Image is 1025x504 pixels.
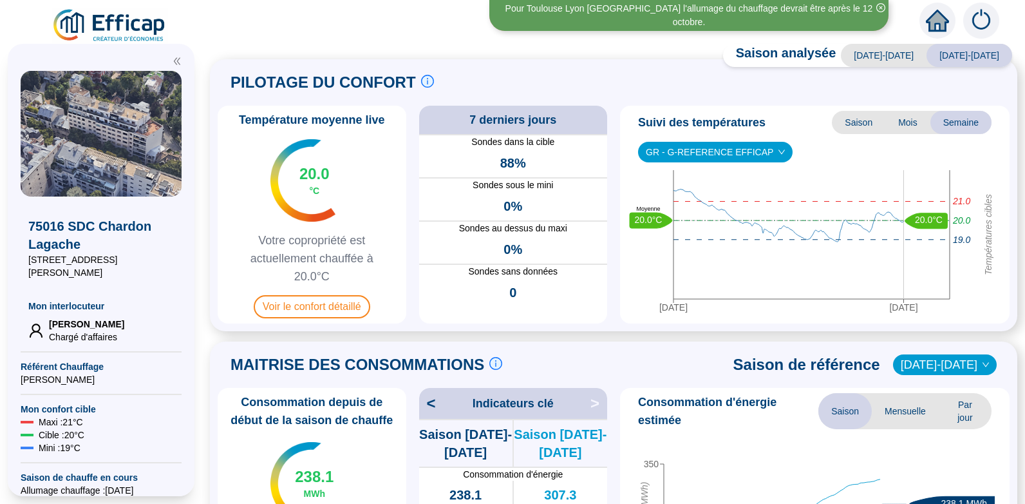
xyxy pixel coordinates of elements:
span: Indicateurs clé [473,394,554,412]
span: Consommation d'énergie [419,468,608,481]
span: Mois [885,111,930,134]
span: Température moyenne live [231,111,393,129]
div: Pour Toulouse Lyon [GEOGRAPHIC_DATA] l'allumage du chauffage devrait être après le 12 octobre. [491,2,887,29]
span: Semaine [930,111,992,134]
span: Maxi : 21 °C [39,416,83,429]
span: down [778,148,785,156]
tspan: 20.0 [952,215,970,226]
span: [PERSON_NAME] [21,373,182,386]
span: Chargé d'affaires [49,331,124,344]
img: indicateur températures [270,139,335,222]
span: Saison de chauffe en cours [21,471,182,484]
span: Saison [DATE]-[DATE] [419,425,512,461]
span: < [419,393,436,414]
span: °C [309,184,319,197]
span: 0% [503,197,522,215]
span: Saison [832,111,885,134]
span: [STREET_ADDRESS][PERSON_NAME] [28,253,174,279]
span: Référent Chauffage [21,360,182,373]
span: Saison [DATE]-[DATE] [514,425,607,461]
span: MAITRISE DES CONSOMMATIONS [230,354,484,375]
text: Moyenne [636,206,660,212]
span: 2019-2020 [901,355,989,374]
span: Consommation depuis de début de la saison de chauffe [223,393,401,429]
span: double-left [173,57,182,66]
span: Mon interlocuteur [28,300,174,313]
text: 20.0°C [915,215,943,226]
span: 307.3 [544,486,576,504]
span: 238.1 [295,467,334,487]
tspan: 350 [644,459,659,469]
span: Consommation d'énergie estimée [638,393,818,429]
span: > [590,393,607,414]
span: 238.1 [449,486,482,504]
text: 20.0°C [635,215,663,225]
span: Cible : 20 °C [39,429,84,441]
span: Votre copropriété est actuellement chauffée à 20.0°C [223,231,401,286]
tspan: [DATE] [659,302,688,313]
tspan: Températures cibles [983,194,993,275]
tspan: [DATE] [889,302,917,313]
span: PILOTAGE DU CONFORT [230,72,416,93]
span: 20.0 [299,164,330,184]
span: Suivi des températures [638,113,766,131]
span: Sondes dans la cible [419,135,608,149]
span: Sondes sous le mini [419,179,608,192]
span: GR - G-REFERENCE EFFICAP [646,142,785,162]
span: Sondes au dessus du maxi [419,222,608,235]
span: 0% [503,240,522,258]
tspan: 21.0 [952,197,970,207]
span: Saison [818,393,872,429]
tspan: 19.0 [953,235,970,245]
span: Saison analysée [723,44,836,67]
span: 0 [509,284,516,302]
span: Mensuelle [872,393,939,429]
span: [PERSON_NAME] [49,318,124,331]
span: user [28,323,44,338]
span: info-circle [421,75,434,88]
span: 7 derniers jours [469,111,556,129]
span: Mini : 19 °C [39,441,80,454]
span: Mon confort cible [21,403,182,416]
span: Allumage chauffage : [DATE] [21,484,182,497]
img: efficap energie logo [52,8,168,44]
span: MWh [304,487,325,500]
span: [DATE]-[DATE] [841,44,926,67]
span: Voir le confort détaillé [254,295,370,318]
span: Sondes sans données [419,265,608,278]
span: [DATE]-[DATE] [926,44,1012,67]
span: info-circle [489,357,502,370]
span: close-circle [876,3,885,12]
span: 75016 SDC Chardon Lagache [28,217,174,253]
span: down [982,361,990,369]
img: alerts [963,3,999,39]
span: 88% [500,154,526,172]
span: home [926,9,949,32]
span: Par jour [939,393,992,429]
span: Saison de référence [733,354,880,375]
